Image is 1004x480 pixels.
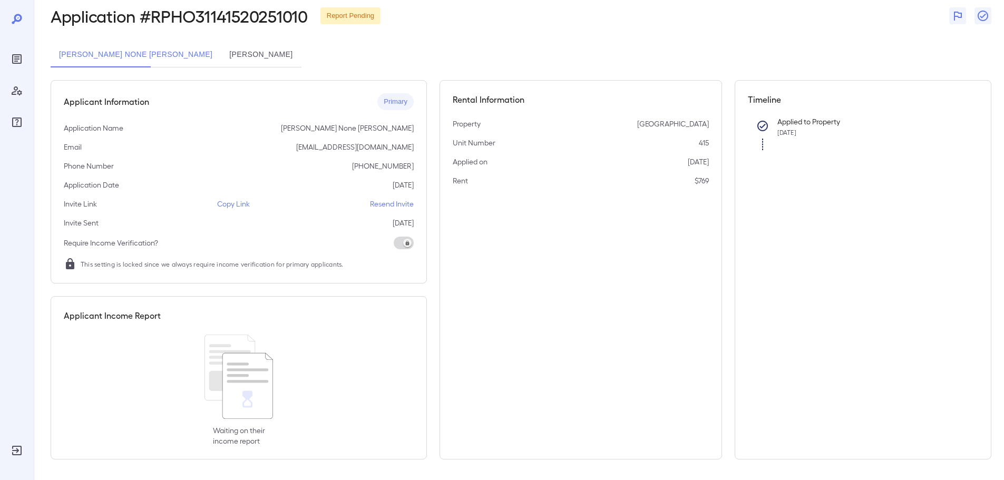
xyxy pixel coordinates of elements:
div: Manage Users [8,82,25,99]
div: Log Out [8,442,25,459]
button: Flag Report [949,7,966,24]
p: [DATE] [393,218,414,228]
p: Property [453,119,481,129]
p: [PHONE_NUMBER] [352,161,414,171]
p: [EMAIL_ADDRESS][DOMAIN_NAME] [296,142,414,152]
p: Application Date [64,180,119,190]
p: Resend Invite [370,199,414,209]
p: Application Name [64,123,123,133]
p: Invite Link [64,199,97,209]
button: Close Report [974,7,991,24]
p: [DATE] [688,156,709,167]
span: [DATE] [777,129,796,136]
div: Reports [8,51,25,67]
h5: Timeline [748,93,979,106]
p: Applied to Property [777,116,962,127]
p: Applied on [453,156,488,167]
p: Email [64,142,82,152]
h5: Applicant Information [64,95,149,108]
button: [PERSON_NAME] None [PERSON_NAME] [51,42,221,67]
span: Primary [377,97,414,107]
p: 415 [699,138,709,148]
p: Require Income Verification? [64,238,158,248]
p: Copy Link [217,199,250,209]
span: Report Pending [320,11,381,21]
div: FAQ [8,114,25,131]
p: Phone Number [64,161,114,171]
p: [PERSON_NAME] None [PERSON_NAME] [281,123,414,133]
p: [DATE] [393,180,414,190]
h5: Rental Information [453,93,709,106]
p: [GEOGRAPHIC_DATA] [637,119,709,129]
button: [PERSON_NAME] [221,42,301,67]
p: $769 [695,175,709,186]
h5: Applicant Income Report [64,309,161,322]
h2: Application # RPHO31141520251010 [51,6,308,25]
p: Unit Number [453,138,495,148]
span: This setting is locked since we always require income verification for primary applicants. [81,259,344,269]
p: Waiting on their income report [213,425,265,446]
p: Invite Sent [64,218,99,228]
p: Rent [453,175,468,186]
